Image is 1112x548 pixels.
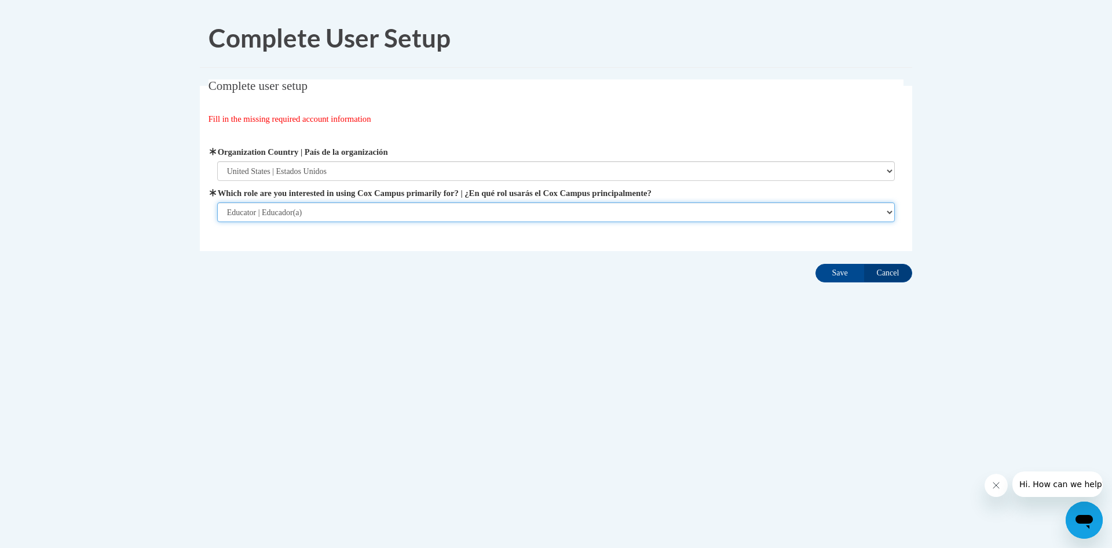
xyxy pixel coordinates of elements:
[815,264,864,282] input: Save
[864,264,912,282] input: Cancel
[7,8,94,17] span: Hi. How can we help?
[209,114,371,124] span: Fill in the missing required account information
[209,79,308,93] span: Complete user setup
[209,23,451,53] span: Complete User Setup
[217,187,895,199] label: Which role are you interested in using Cox Campus primarily for? | ¿En qué rol usarás el Cox Camp...
[985,474,1008,497] iframe: Close message
[217,146,895,158] label: Organization Country | País de la organización
[1066,502,1103,539] iframe: Button to launch messaging window
[1012,471,1103,497] iframe: Message from company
